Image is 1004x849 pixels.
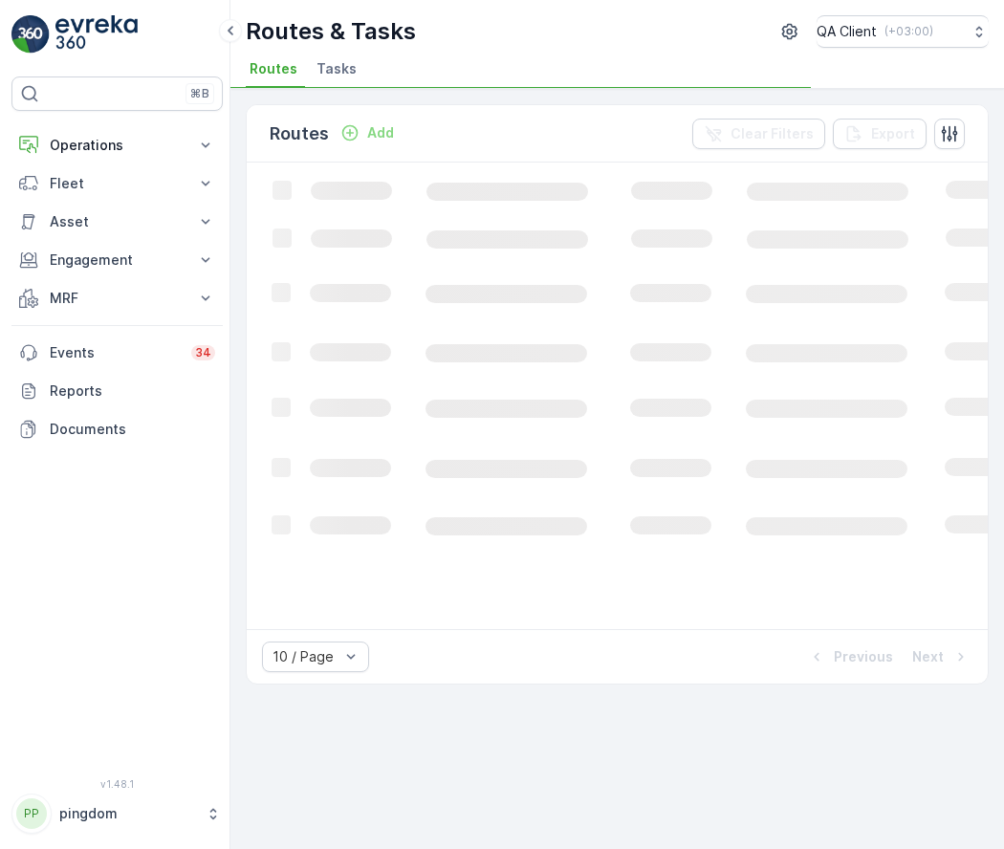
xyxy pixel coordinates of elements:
[11,279,223,317] button: MRF
[333,121,402,144] button: Add
[834,647,893,666] p: Previous
[910,645,972,668] button: Next
[884,24,933,39] p: ( +03:00 )
[250,59,297,78] span: Routes
[50,174,185,193] p: Fleet
[11,15,50,54] img: logo
[246,16,416,47] p: Routes & Tasks
[195,345,211,360] p: 34
[11,164,223,203] button: Fleet
[871,124,915,143] p: Export
[367,123,394,142] p: Add
[16,798,47,829] div: PP
[50,381,215,401] p: Reports
[11,372,223,410] a: Reports
[50,420,215,439] p: Documents
[50,136,185,155] p: Operations
[912,647,944,666] p: Next
[11,126,223,164] button: Operations
[55,15,138,54] img: logo_light-DOdMpM7g.png
[270,120,329,147] p: Routes
[11,794,223,834] button: PPpingdom
[817,15,989,48] button: QA Client(+03:00)
[805,645,895,668] button: Previous
[190,86,209,101] p: ⌘B
[316,59,357,78] span: Tasks
[59,804,196,823] p: pingdom
[50,343,180,362] p: Events
[11,334,223,372] a: Events34
[50,250,185,270] p: Engagement
[692,119,825,149] button: Clear Filters
[50,212,185,231] p: Asset
[817,22,877,41] p: QA Client
[11,778,223,790] span: v 1.48.1
[11,241,223,279] button: Engagement
[11,410,223,448] a: Documents
[731,124,814,143] p: Clear Filters
[833,119,927,149] button: Export
[50,289,185,308] p: MRF
[11,203,223,241] button: Asset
